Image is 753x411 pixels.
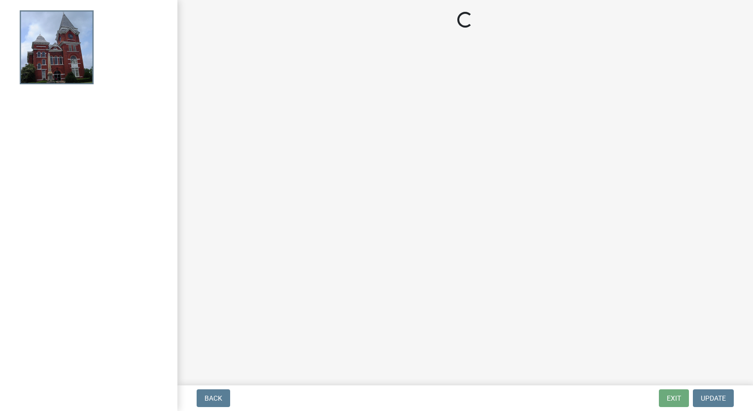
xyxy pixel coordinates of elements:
button: Exit [659,389,689,407]
span: Update [701,394,726,402]
span: Back [205,394,222,402]
button: Update [693,389,734,407]
img: Talbot County, Georgia [20,10,94,84]
button: Back [197,389,230,407]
